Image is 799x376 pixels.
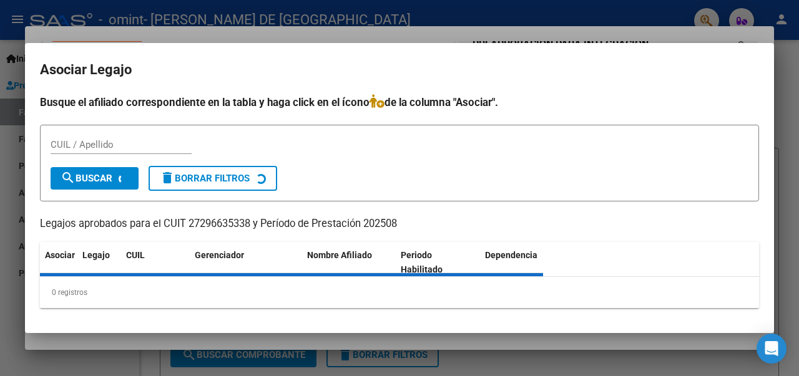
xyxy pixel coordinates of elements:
span: CUIL [126,250,145,260]
div: 0 registros [40,277,759,308]
span: Periodo Habilitado [401,250,443,274]
span: Buscar [61,173,112,184]
p: Legajos aprobados para el CUIT 27296635338 y Período de Prestación 202508 [40,216,759,232]
datatable-header-cell: Legajo [77,242,121,283]
datatable-header-cell: CUIL [121,242,190,283]
span: Asociar [45,250,75,260]
span: Legajo [82,250,110,260]
datatable-header-cell: Gerenciador [190,242,302,283]
span: Nombre Afiliado [307,250,372,260]
datatable-header-cell: Nombre Afiliado [302,242,396,283]
div: Open Intercom Messenger [757,334,787,364]
mat-icon: delete [160,170,175,185]
datatable-header-cell: Asociar [40,242,77,283]
mat-icon: search [61,170,76,185]
span: Borrar Filtros [160,173,250,184]
datatable-header-cell: Dependencia [480,242,574,283]
h2: Asociar Legajo [40,58,759,82]
button: Buscar [51,167,139,190]
span: Gerenciador [195,250,244,260]
span: Dependencia [485,250,537,260]
h4: Busque el afiliado correspondiente en la tabla y haga click en el ícono de la columna "Asociar". [40,94,759,110]
datatable-header-cell: Periodo Habilitado [396,242,480,283]
button: Borrar Filtros [149,166,277,191]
